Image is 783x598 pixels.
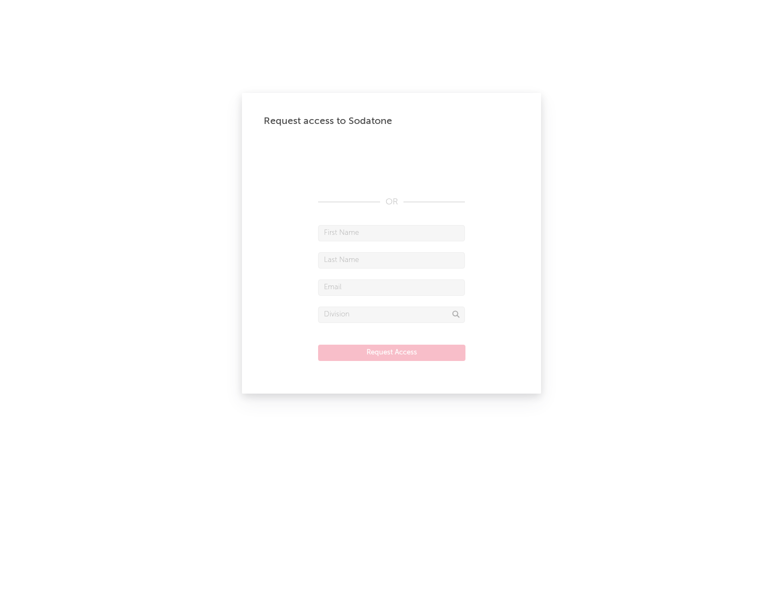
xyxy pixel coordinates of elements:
input: Last Name [318,252,465,269]
div: OR [318,196,465,209]
input: First Name [318,225,465,241]
button: Request Access [318,345,465,361]
input: Division [318,307,465,323]
div: Request access to Sodatone [264,115,519,128]
input: Email [318,279,465,296]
